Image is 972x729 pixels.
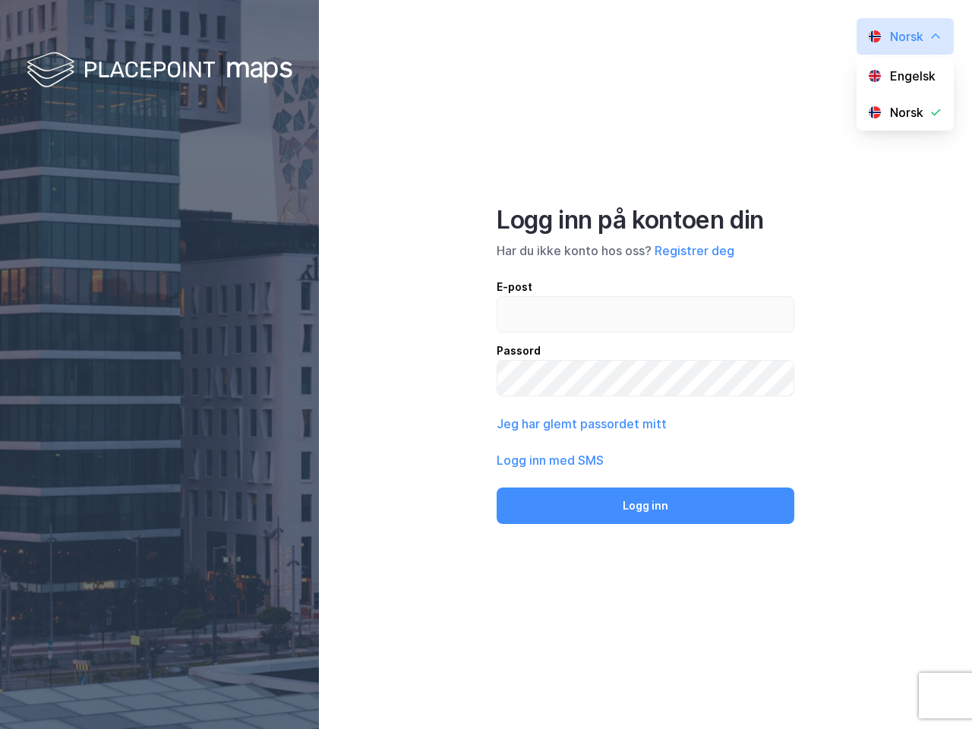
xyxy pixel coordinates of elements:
[896,656,972,729] iframe: Chat Widget
[890,103,923,121] div: Norsk
[890,67,936,85] div: Engelsk
[497,488,794,524] button: Logg inn
[27,49,292,93] img: logo-white.f07954bde2210d2a523dddb988cd2aa7.svg
[497,241,794,260] div: Har du ikke konto hos oss?
[497,205,794,235] div: Logg inn på kontoen din
[497,451,604,469] button: Logg inn med SMS
[890,27,923,46] div: Norsk
[655,241,734,260] button: Registrer deg
[497,278,794,296] div: E-post
[497,342,794,360] div: Passord
[497,415,667,433] button: Jeg har glemt passordet mitt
